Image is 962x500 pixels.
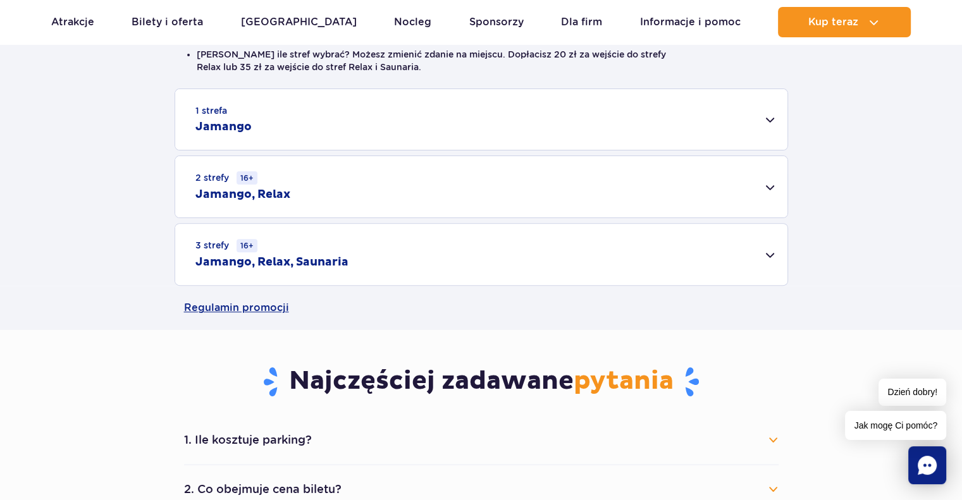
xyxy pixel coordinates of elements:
h2: Jamango, Relax, Saunaria [195,255,348,270]
button: Kup teraz [778,7,911,37]
span: Jak mogę Ci pomóc? [845,411,946,440]
h2: Jamango [195,119,252,135]
small: 1 strefa [195,104,227,117]
a: Bilety i oferta [132,7,203,37]
div: Chat [908,446,946,484]
span: pytania [574,365,674,397]
a: Informacje i pomoc [640,7,741,37]
a: Dla firm [561,7,602,37]
span: Dzień dobry! [879,379,946,406]
a: Atrakcje [51,7,94,37]
a: Sponsorzy [469,7,524,37]
small: 16+ [237,239,257,252]
h3: Najczęściej zadawane [184,365,779,398]
a: Regulamin promocji [184,286,779,330]
a: [GEOGRAPHIC_DATA] [241,7,357,37]
small: 2 strefy [195,171,257,185]
button: 1. Ile kosztuje parking? [184,426,779,454]
h2: Jamango, Relax [195,187,290,202]
li: [PERSON_NAME] ile stref wybrać? Możesz zmienić zdanie na miejscu. Dopłacisz 20 zł za wejście do s... [197,48,766,73]
a: Nocleg [394,7,431,37]
span: Kup teraz [808,16,858,28]
small: 16+ [237,171,257,185]
small: 3 strefy [195,239,257,252]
